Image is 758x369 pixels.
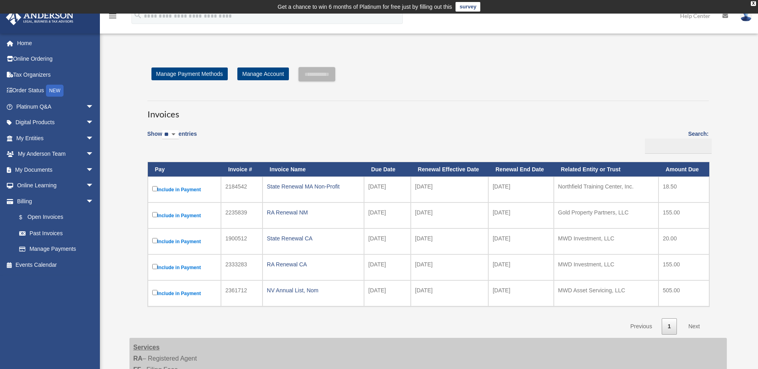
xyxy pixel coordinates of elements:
[221,202,263,228] td: 2235839
[659,202,709,228] td: 155.00
[86,193,102,210] span: arrow_drop_down
[263,162,364,177] th: Invoice Name: activate to sort column ascending
[162,130,179,139] select: Showentries
[411,280,488,306] td: [DATE]
[152,288,217,298] label: Include in Payment
[133,11,142,20] i: search
[6,146,106,162] a: My Anderson Teamarrow_drop_down
[86,178,102,194] span: arrow_drop_down
[237,67,288,80] a: Manage Account
[152,210,217,220] label: Include in Payment
[682,318,706,335] a: Next
[221,162,263,177] th: Invoice #: activate to sort column ascending
[659,162,709,177] th: Amount Due: activate to sort column ascending
[364,280,411,306] td: [DATE]
[147,129,197,147] label: Show entries
[86,146,102,163] span: arrow_drop_down
[221,228,263,254] td: 1900512
[6,51,106,67] a: Online Ordering
[411,202,488,228] td: [DATE]
[267,285,360,296] div: NV Annual List, Nom
[554,254,659,280] td: MWD Investment, LLC
[488,254,554,280] td: [DATE]
[488,280,554,306] td: [DATE]
[751,1,756,6] div: close
[6,99,106,115] a: Platinum Q&Aarrow_drop_down
[554,177,659,202] td: Northfield Training Center, Inc.
[364,228,411,254] td: [DATE]
[151,67,228,80] a: Manage Payment Methods
[221,177,263,202] td: 2184542
[456,2,480,12] a: survey
[488,228,554,254] td: [DATE]
[133,355,143,362] strong: RA
[6,257,106,273] a: Events Calendar
[152,264,157,269] input: Include in Payment
[6,162,106,178] a: My Documentsarrow_drop_down
[221,254,263,280] td: 2333283
[645,139,712,154] input: Search:
[6,35,106,51] a: Home
[11,241,102,257] a: Manage Payments
[488,162,554,177] th: Renewal End Date: activate to sort column ascending
[6,178,106,194] a: Online Learningarrow_drop_down
[488,177,554,202] td: [DATE]
[6,130,106,146] a: My Entitiesarrow_drop_down
[152,238,157,243] input: Include in Payment
[24,212,28,222] span: $
[11,225,102,241] a: Past Invoices
[6,83,106,99] a: Order StatusNEW
[411,162,488,177] th: Renewal Effective Date: activate to sort column ascending
[147,101,709,121] h3: Invoices
[267,259,360,270] div: RA Renewal CA
[554,228,659,254] td: MWD Investment, LLC
[86,115,102,131] span: arrow_drop_down
[152,212,157,217] input: Include in Payment
[624,318,658,335] a: Previous
[6,115,106,131] a: Digital Productsarrow_drop_down
[267,233,360,244] div: State Renewal CA
[488,202,554,228] td: [DATE]
[152,184,217,194] label: Include in Payment
[659,177,709,202] td: 18.50
[364,177,411,202] td: [DATE]
[86,99,102,115] span: arrow_drop_down
[740,10,752,22] img: User Pic
[86,130,102,147] span: arrow_drop_down
[152,262,217,272] label: Include in Payment
[4,10,76,25] img: Anderson Advisors Platinum Portal
[411,254,488,280] td: [DATE]
[364,254,411,280] td: [DATE]
[133,344,160,351] strong: Services
[642,129,709,154] label: Search:
[659,254,709,280] td: 155.00
[554,202,659,228] td: Gold Property Partners, LLC
[152,236,217,246] label: Include in Payment
[267,207,360,218] div: RA Renewal NM
[46,85,64,97] div: NEW
[267,181,360,192] div: State Renewal MA Non-Profit
[411,228,488,254] td: [DATE]
[108,14,117,21] a: menu
[662,318,677,335] a: 1
[86,162,102,178] span: arrow_drop_down
[152,186,157,191] input: Include in Payment
[554,162,659,177] th: Related Entity or Trust: activate to sort column ascending
[221,280,263,306] td: 2361712
[6,67,106,83] a: Tax Organizers
[659,280,709,306] td: 505.00
[364,162,411,177] th: Due Date: activate to sort column ascending
[278,2,452,12] div: Get a chance to win 6 months of Platinum for free just by filling out this
[364,202,411,228] td: [DATE]
[108,11,117,21] i: menu
[11,209,98,226] a: $Open Invoices
[411,177,488,202] td: [DATE]
[6,193,102,209] a: Billingarrow_drop_down
[659,228,709,254] td: 20.00
[148,162,221,177] th: Pay: activate to sort column descending
[554,280,659,306] td: MWD Asset Servicing, LLC
[152,290,157,295] input: Include in Payment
